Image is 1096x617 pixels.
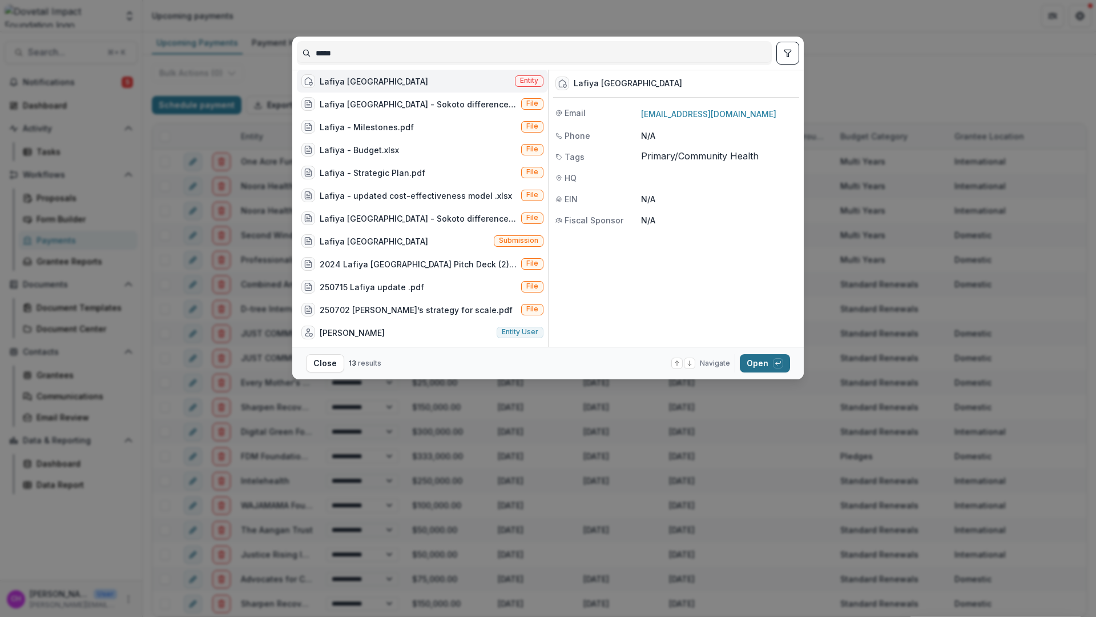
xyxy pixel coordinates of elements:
div: Lafiya [GEOGRAPHIC_DATA] [320,75,428,87]
a: [EMAIL_ADDRESS][DOMAIN_NAME] [641,109,776,119]
span: Phone [565,130,590,142]
span: Primary/Community Health [641,151,759,162]
span: Tags [565,151,585,163]
span: File [526,122,538,130]
span: File [526,214,538,222]
div: 2024 Lafiya [GEOGRAPHIC_DATA] Pitch Deck (2).pdf [320,258,517,270]
div: Lafiya [GEOGRAPHIC_DATA] [574,79,682,89]
div: Lafiya [GEOGRAPHIC_DATA] - Sokoto difference in difference study (2).pdf [320,98,517,110]
span: HQ [565,172,577,184]
span: 13 [349,359,356,367]
div: 250715 Lafiya update .pdf [320,281,424,293]
p: N/A [641,130,797,142]
span: Email [565,107,586,119]
span: Entity [520,77,538,85]
p: N/A [641,193,797,205]
button: toggle filters [776,42,799,65]
span: Submission [499,237,538,245]
button: Open [740,354,790,372]
div: [PERSON_NAME] [320,327,385,339]
div: Lafiya - Budget.xlsx [320,144,399,156]
div: Lafiya - Milestones.pdf [320,121,414,133]
span: File [526,168,538,176]
div: 250702 [PERSON_NAME]’s strategy for scale.pdf [320,304,513,316]
div: Lafiya [GEOGRAPHIC_DATA] - Sokoto difference in difference study.docx [320,213,517,225]
span: Navigate [700,358,730,368]
div: Lafiya - updated cost-effectiveness model .xlsx [320,190,512,202]
button: Close [306,354,344,372]
span: File [526,305,538,313]
span: File [526,145,538,153]
span: results [358,359,381,367]
div: Lafiya [GEOGRAPHIC_DATA] [320,235,428,247]
p: N/A [641,214,797,226]
span: File [526,191,538,199]
span: File [526,259,538,267]
div: Lafiya - Strategic Plan.pdf [320,167,425,179]
span: File [526,282,538,290]
span: Entity user [502,328,538,336]
span: File [526,99,538,107]
span: Fiscal Sponsor [565,214,623,226]
span: EIN [565,193,578,205]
